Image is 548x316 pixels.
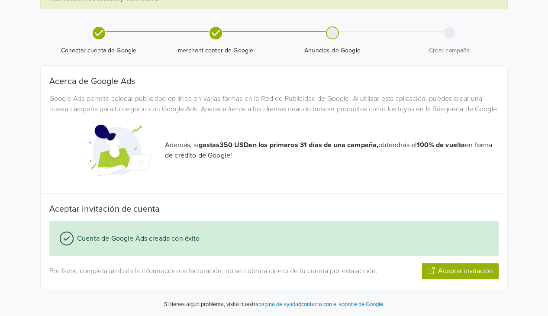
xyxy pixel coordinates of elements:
[49,76,499,87] h5: Acerca de Google Ads
[161,46,271,55] span: merchant center de Google
[87,118,152,183] img: Google Promotional Codes
[199,141,379,149] strong: gastas 350 USD en los primeros 31 días de una campaña,
[258,301,298,308] a: página de ayuda
[394,46,504,55] span: Crear campaña
[417,141,465,149] strong: 100% de vuelta
[301,301,383,308] a: contacta con el soporte de Google
[422,263,499,279] button: Aceptar invitación
[44,46,154,55] span: Conectar cuenta de Google
[49,204,499,214] h5: Aceptar invitación de cuenta
[277,46,387,55] span: Anuncios de Google
[43,94,505,114] div: Google Ads permite colocar publicidad en línea en varias formas en la Red de Publicidad de Google...
[74,233,200,244] span: Cuenta de Google Ads creada con éxito
[164,300,384,309] p: Si tienes algún problema, visita nuestra o .
[49,266,383,276] p: Por favor, completa también la información de facturación, no se cobrará dinero de tu cuenta por ...
[165,140,499,161] p: Además, si obtendrás el en forma de crédito de Google!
